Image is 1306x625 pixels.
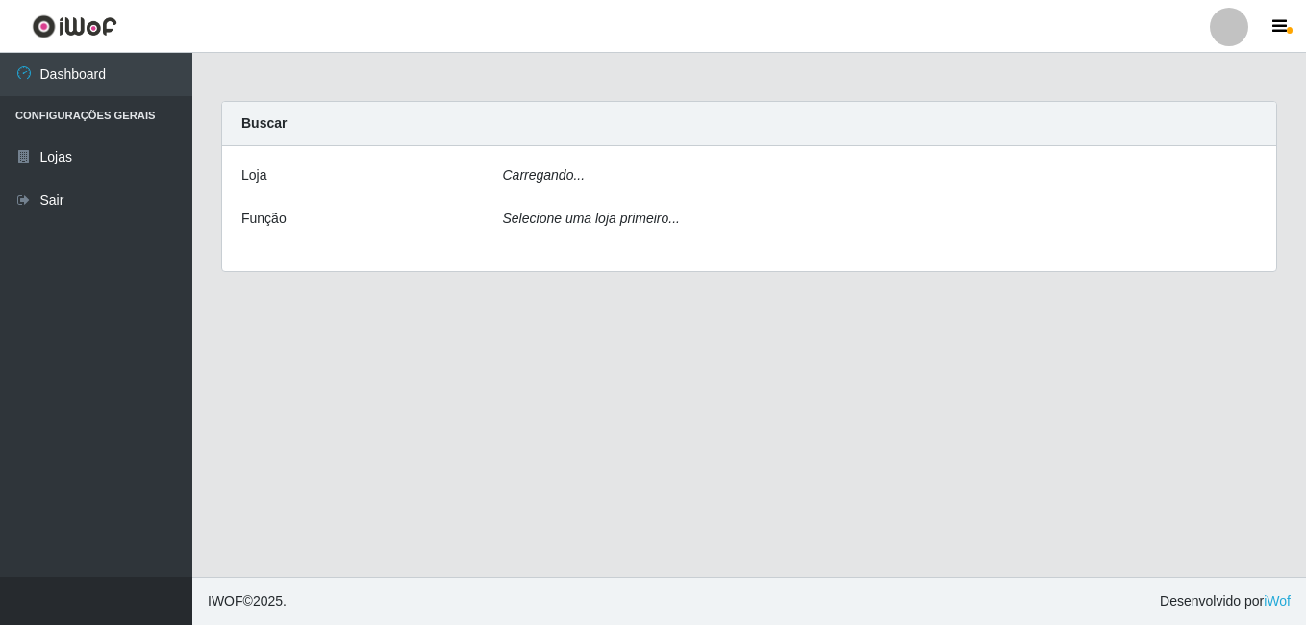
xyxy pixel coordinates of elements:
[32,14,117,38] img: CoreUI Logo
[241,209,287,229] label: Função
[241,115,287,131] strong: Buscar
[1160,591,1291,612] span: Desenvolvido por
[503,211,680,226] i: Selecione uma loja primeiro...
[503,167,586,183] i: Carregando...
[1264,593,1291,609] a: iWof
[208,591,287,612] span: © 2025 .
[208,593,243,609] span: IWOF
[241,165,266,186] label: Loja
